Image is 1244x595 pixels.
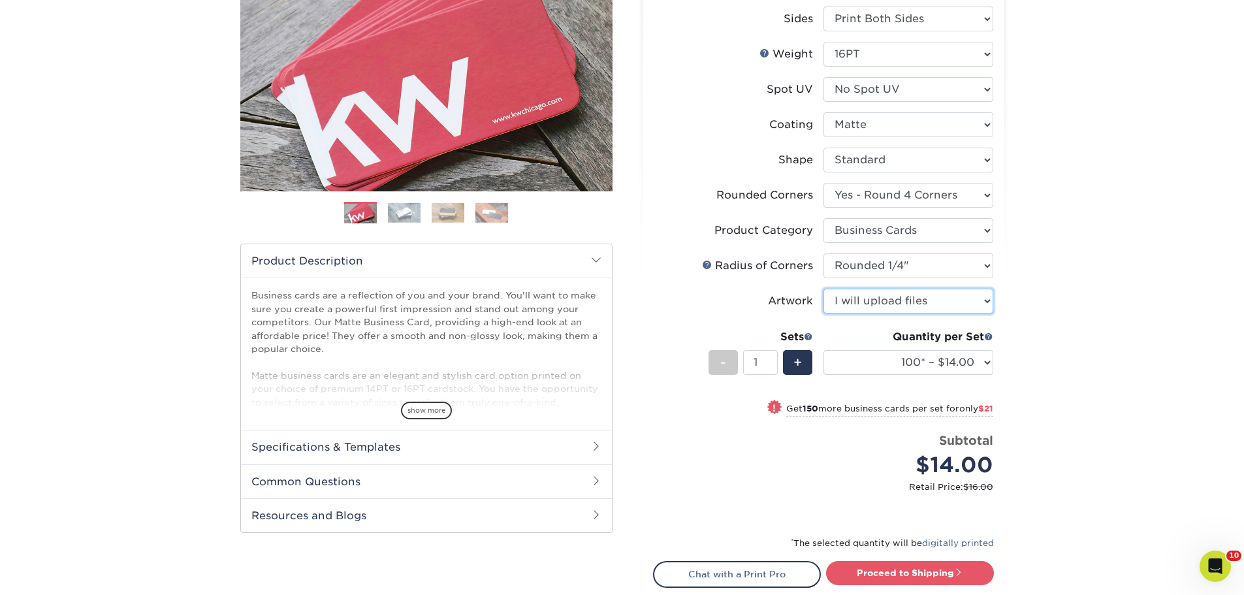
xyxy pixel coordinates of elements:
[702,258,813,274] div: Radius of Corners
[241,430,612,464] h2: Specifications & Templates
[784,11,813,27] div: Sides
[823,329,993,345] div: Quantity per Set
[773,401,776,415] span: !
[241,464,612,498] h2: Common Questions
[251,289,601,475] p: Business cards are a reflection of you and your brand. You'll want to make sure you create a powe...
[709,329,813,345] div: Sets
[388,202,421,223] img: Business Cards 02
[720,353,726,372] span: -
[778,152,813,168] div: Shape
[826,561,994,585] a: Proceed to Shipping
[793,353,802,372] span: +
[939,433,993,447] strong: Subtotal
[963,482,993,492] span: $16.00
[791,538,994,548] small: The selected quantity will be
[978,404,993,413] span: $21
[714,223,813,238] div: Product Category
[475,202,508,223] img: Business Cards 04
[1200,551,1231,582] iframe: Intercom live chat
[759,46,813,62] div: Weight
[769,117,813,133] div: Coating
[716,187,813,203] div: Rounded Corners
[241,244,612,278] h2: Product Description
[768,293,813,309] div: Artwork
[432,202,464,223] img: Business Cards 03
[922,538,994,548] a: digitally printed
[1226,551,1241,561] span: 10
[833,449,993,481] div: $14.00
[803,404,818,413] strong: 150
[344,197,377,230] img: Business Cards 01
[401,402,452,419] span: show more
[767,82,813,97] div: Spot UV
[653,561,821,587] a: Chat with a Print Pro
[663,481,993,493] small: Retail Price:
[959,404,993,413] span: only
[241,498,612,532] h2: Resources and Blogs
[786,404,993,417] small: Get more business cards per set for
